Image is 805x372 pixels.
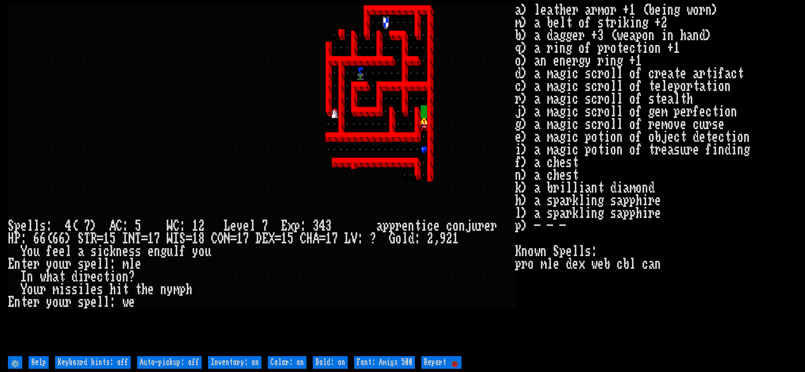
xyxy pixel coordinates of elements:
[395,232,402,245] div: o
[46,220,52,232] div: :
[78,245,84,258] div: a
[29,356,49,369] input: Help
[268,232,275,245] div: X
[97,283,103,296] div: s
[167,220,173,232] div: W
[319,220,325,232] div: 4
[160,245,167,258] div: g
[14,220,21,232] div: p
[173,283,179,296] div: m
[110,258,116,270] div: :
[179,232,186,245] div: S
[65,296,71,309] div: r
[97,258,103,270] div: l
[116,220,122,232] div: C
[249,220,256,232] div: l
[141,283,148,296] div: h
[8,258,14,270] div: E
[122,296,129,309] div: w
[427,220,433,232] div: c
[421,356,462,369] input: Report 🐞
[78,296,84,309] div: s
[59,296,65,309] div: u
[65,283,71,296] div: s
[300,232,306,245] div: C
[281,232,287,245] div: 1
[122,220,129,232] div: :
[40,220,46,232] div: s
[218,232,224,245] div: O
[8,356,22,369] input: ⚙️
[59,258,65,270] div: u
[84,296,91,309] div: p
[103,245,110,258] div: c
[230,232,237,245] div: =
[97,232,103,245] div: =
[110,283,116,296] div: h
[59,245,65,258] div: e
[84,232,91,245] div: T
[71,283,78,296] div: s
[84,270,91,283] div: r
[91,232,97,245] div: R
[478,220,484,232] div: r
[135,258,141,270] div: e
[116,283,122,296] div: i
[354,356,415,369] input: Font: Amiga 500
[376,220,383,232] div: a
[91,258,97,270] div: e
[179,220,186,232] div: :
[110,220,116,232] div: A
[65,232,71,245] div: )
[78,258,84,270] div: s
[198,220,205,232] div: 2
[21,283,27,296] div: Y
[192,245,198,258] div: y
[91,283,97,296] div: e
[208,356,261,369] input: Inventory: on
[33,245,40,258] div: u
[97,296,103,309] div: l
[205,245,211,258] div: u
[40,232,46,245] div: 6
[345,232,351,245] div: L
[33,232,40,245] div: 6
[84,220,91,232] div: 7
[243,232,249,245] div: 7
[198,232,205,245] div: 8
[325,232,332,245] div: 1
[27,270,33,283] div: n
[198,245,205,258] div: o
[173,220,179,232] div: C
[402,220,408,232] div: e
[230,220,237,232] div: e
[52,232,59,245] div: 6
[84,258,91,270] div: p
[103,296,110,309] div: l
[65,245,71,258] div: l
[21,232,27,245] div: :
[129,296,135,309] div: e
[287,220,294,232] div: x
[186,232,192,245] div: =
[370,232,376,245] div: ?
[71,220,78,232] div: (
[65,258,71,270] div: r
[472,220,478,232] div: u
[110,232,116,245] div: 5
[8,296,14,309] div: E
[40,270,46,283] div: w
[52,283,59,296] div: m
[408,232,414,245] div: d
[262,220,268,232] div: 7
[224,220,230,232] div: L
[287,232,294,245] div: 5
[154,232,160,245] div: 7
[237,232,243,245] div: 1
[135,245,141,258] div: s
[14,296,21,309] div: n
[21,245,27,258] div: Y
[46,232,52,245] div: (
[116,245,122,258] div: n
[427,232,433,245] div: 2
